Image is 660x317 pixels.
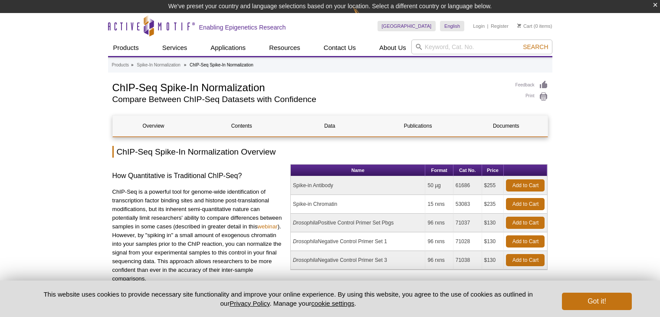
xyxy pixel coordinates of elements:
th: Name [291,165,425,176]
td: 96 rxns [425,251,453,270]
p: ChIP-Seq is a powerful tool for genome-wide identification of transcription factor binding sites ... [112,188,284,283]
td: 15 rxns [425,195,453,214]
span: Search [523,43,548,50]
td: $130 [482,251,504,270]
td: 71038 [453,251,482,270]
a: Contents [201,116,282,136]
a: Print [516,92,548,102]
a: Add to Cart [506,198,545,210]
h3: How Quantitative is Traditional ChIP-Seq? [112,171,284,181]
a: Services [157,40,193,56]
a: Publications [377,116,459,136]
button: Got it! [562,293,631,310]
a: About Us [374,40,411,56]
i: Drosophila [293,220,318,226]
a: Resources [264,40,305,56]
li: | [487,21,489,31]
p: This website uses cookies to provide necessary site functionality and improve your online experie... [29,290,548,308]
a: [GEOGRAPHIC_DATA] [378,21,436,31]
td: $130 [482,232,504,251]
a: English [440,21,464,31]
td: Negative Control Primer Set 1 [291,232,425,251]
a: Data [289,116,371,136]
th: Format [425,165,453,176]
td: Spike-in Antibody [291,176,425,195]
a: Cart [517,23,532,29]
td: 71028 [453,232,482,251]
input: Keyword, Cat. No. [411,40,552,54]
i: Drosophila [293,257,318,263]
a: Overview [113,116,194,136]
a: Products [112,61,129,69]
button: Search [520,43,551,51]
td: Positive Control Primer Set Pbgs [291,214,425,232]
i: Drosophila [293,238,318,244]
td: 50 µg [425,176,453,195]
td: 53083 [453,195,482,214]
td: $255 [482,176,504,195]
h2: Enabling Epigenetics Research [199,23,286,31]
th: Cat No. [453,165,482,176]
a: Spike-In Normalization [137,61,181,69]
a: webinar [257,223,277,230]
a: Login [473,23,485,29]
li: (0 items) [517,21,552,31]
td: Negative Control Primer Set 3 [291,251,425,270]
li: » [184,63,187,67]
h1: ChIP-Seq Spike-In Normalization [112,80,507,93]
td: $130 [482,214,504,232]
img: Change Here [353,7,376,27]
h2: Compare Between ChIP-Seq Datasets with Confidence [112,96,507,103]
h2: ChIP-Seq Spike-In Normalization Overview [112,146,548,158]
li: » [131,63,134,67]
a: Register [491,23,509,29]
a: Add to Cart [506,235,545,248]
img: Your Cart [517,23,521,28]
a: Add to Cart [506,217,545,229]
td: 61686 [453,176,482,195]
a: Privacy Policy [230,300,269,307]
button: cookie settings [311,300,354,307]
td: $235 [482,195,504,214]
a: Applications [205,40,251,56]
a: Products [108,40,144,56]
th: Price [482,165,504,176]
a: Contact Us [319,40,361,56]
a: Add to Cart [506,179,545,192]
td: 96 rxns [425,232,453,251]
a: Documents [465,116,547,136]
a: Add to Cart [506,254,545,266]
a: Feedback [516,80,548,90]
td: 71037 [453,214,482,232]
td: 96 rxns [425,214,453,232]
li: ChIP-Seq Spike-In Normalization [190,63,253,67]
td: Spike-in Chromatin [291,195,425,214]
